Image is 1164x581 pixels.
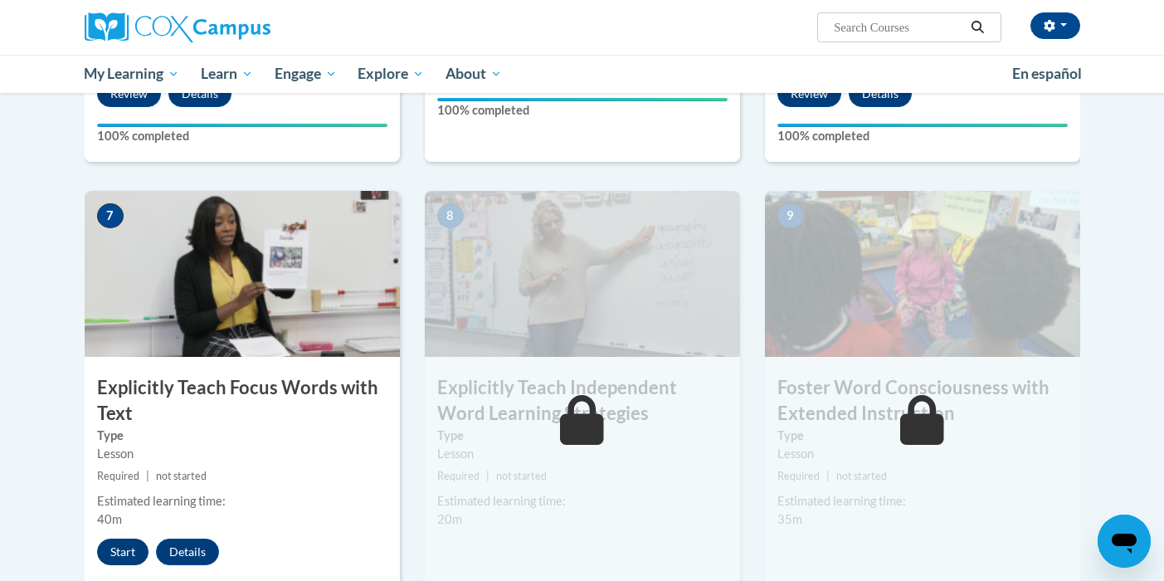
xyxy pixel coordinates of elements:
span: Required [437,470,480,482]
label: 100% completed [777,127,1068,145]
span: Explore [358,64,424,84]
button: Review [97,81,161,107]
div: Your progress [437,98,728,101]
h3: Explicitly Teach Independent Word Learning Strategies [425,375,740,427]
a: Cox Campus [85,12,400,42]
img: Cox Campus [85,12,270,42]
div: Lesson [97,445,387,463]
div: Your progress [777,124,1068,127]
span: 40m [97,512,122,526]
button: Account Settings [1030,12,1080,39]
img: Course Image [765,191,1080,357]
span: 35m [777,512,802,526]
div: Your progress [97,124,387,127]
span: not started [836,470,887,482]
a: Learn [190,55,264,93]
span: 9 [777,203,804,228]
label: Type [437,427,728,445]
label: 100% completed [437,101,728,120]
div: Lesson [437,445,728,463]
div: Estimated learning time: [97,492,387,510]
a: About [435,55,513,93]
label: Type [777,427,1068,445]
span: 20m [437,512,462,526]
div: Lesson [777,445,1068,463]
span: Engage [275,64,337,84]
span: En español [1012,65,1082,82]
div: Estimated learning time: [437,492,728,510]
span: Required [97,470,139,482]
h3: Explicitly Teach Focus Words with Text [85,375,400,427]
button: Details [156,539,219,565]
a: My Learning [74,55,191,93]
span: | [146,470,149,482]
span: 8 [437,203,464,228]
span: not started [156,470,207,482]
button: Details [168,81,231,107]
button: Start [97,539,149,565]
span: 7 [97,203,124,228]
img: Course Image [85,191,400,357]
a: Engage [264,55,348,93]
span: not started [496,470,547,482]
div: Estimated learning time: [777,492,1068,510]
span: | [826,470,830,482]
label: 100% completed [97,127,387,145]
span: My Learning [84,64,179,84]
button: Review [777,81,841,107]
span: Learn [201,64,253,84]
img: Course Image [425,191,740,357]
a: Explore [347,55,435,93]
span: About [446,64,502,84]
span: | [486,470,489,482]
label: Type [97,427,387,445]
span: Required [777,470,820,482]
button: Search [965,17,990,37]
input: Search Courses [832,17,965,37]
iframe: Button to launch messaging window [1098,515,1151,568]
button: Details [849,81,912,107]
h3: Foster Word Consciousness with Extended Instruction [765,375,1080,427]
div: Main menu [60,55,1105,93]
a: En español [1001,56,1093,91]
